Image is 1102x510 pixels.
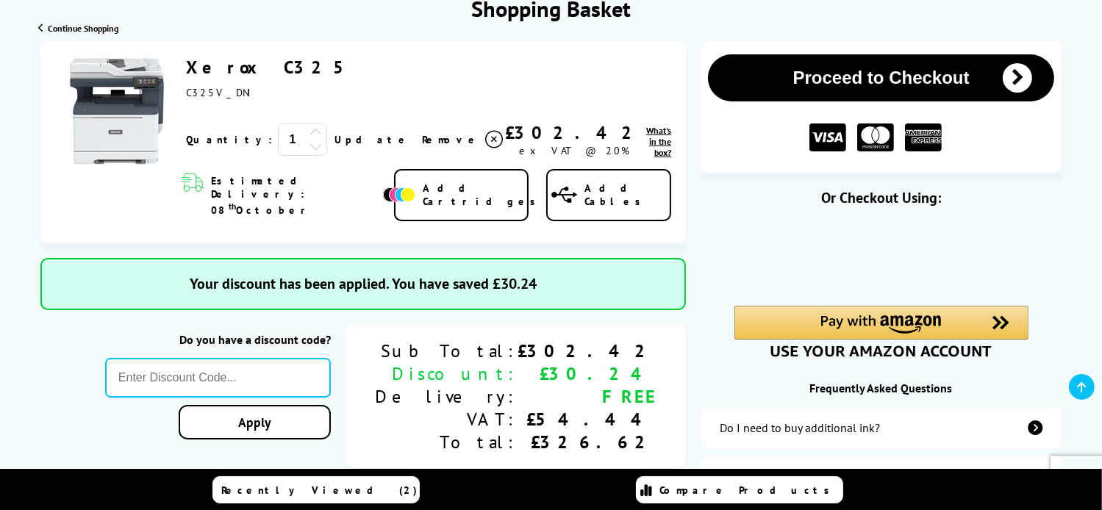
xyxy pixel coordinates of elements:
[584,182,670,208] span: Add Cables
[212,476,420,503] a: Recently Viewed (2)
[186,133,272,146] span: Quantity:
[221,484,418,497] span: Recently Viewed (2)
[708,54,1054,101] button: Proceed to Checkout
[190,274,537,293] span: Your discount has been applied. You have saved £30.24
[646,125,671,158] span: What's in the box?
[105,332,331,347] div: Do you have a discount code?
[375,385,518,408] div: Delivery:
[857,123,894,152] img: MASTER CARD
[644,125,672,158] a: lnk_inthebox
[518,362,656,385] div: £30.24
[660,484,838,497] span: Compare Products
[734,231,1028,281] iframe: PayPal
[720,420,880,435] div: Do I need to buy additional ink?
[62,56,172,166] img: Xerox C325
[905,123,942,152] img: American Express
[701,381,1062,395] div: Frequently Asked Questions
[701,188,1062,207] div: Or Checkout Using:
[701,407,1062,448] a: additional-ink
[48,23,118,34] span: Continue Shopping
[375,340,518,362] div: Sub Total:
[105,358,331,398] input: Enter Discount Code...
[186,56,356,79] a: Xerox C325
[383,187,415,202] img: Add Cartridges
[179,405,332,439] a: Apply
[375,408,518,431] div: VAT:
[519,144,630,157] span: ex VAT @ 20%
[422,133,480,146] span: Remove
[229,201,236,212] sup: th
[636,476,843,503] a: Compare Products
[734,306,1028,357] div: Amazon Pay - Use your Amazon account
[518,431,656,453] div: £326.62
[701,457,1062,498] a: items-arrive
[505,121,644,144] div: £302.42
[518,408,656,431] div: £54.44
[518,340,656,362] div: £302.42
[38,23,118,34] a: Continue Shopping
[375,431,518,453] div: Total:
[518,385,656,408] div: FREE
[375,362,518,385] div: Discount:
[334,133,410,146] a: Update
[809,123,846,152] img: VISA
[423,182,543,208] span: Add Cartridges
[422,129,505,151] a: Delete item from your basket
[186,86,251,99] span: C325V_DNI
[211,174,379,217] span: Estimated Delivery: 08 October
